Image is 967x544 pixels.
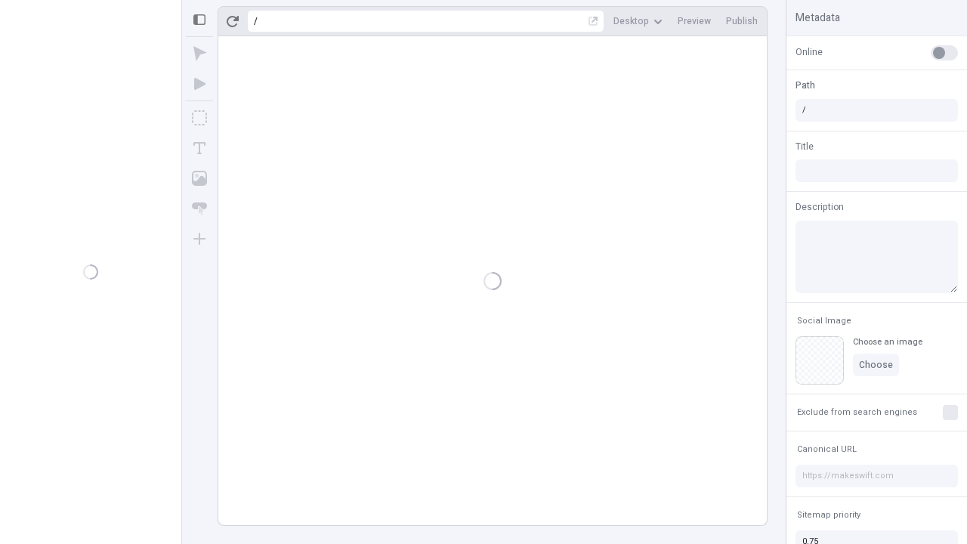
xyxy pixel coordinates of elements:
button: Choose [853,354,899,376]
span: Description [796,200,844,214]
div: Choose an image [853,336,922,348]
span: Desktop [613,15,649,27]
span: Title [796,140,814,153]
button: Exclude from search engines [794,403,920,422]
span: Path [796,79,815,92]
span: Choose [859,359,893,371]
button: Publish [720,10,764,32]
button: Text [186,134,213,162]
span: Canonical URL [797,444,857,455]
span: Online [796,45,823,59]
span: Preview [678,15,711,27]
input: https://makeswift.com [796,465,958,487]
button: Desktop [607,10,669,32]
span: Exclude from search engines [797,406,917,418]
button: Social Image [794,312,854,330]
button: Button [186,195,213,222]
button: Box [186,104,213,131]
button: Image [186,165,213,192]
button: Preview [672,10,717,32]
button: Canonical URL [794,440,860,459]
span: Social Image [797,315,851,326]
div: / [254,15,258,27]
span: Publish [726,15,758,27]
span: Sitemap priority [797,509,860,521]
button: Sitemap priority [794,506,864,524]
